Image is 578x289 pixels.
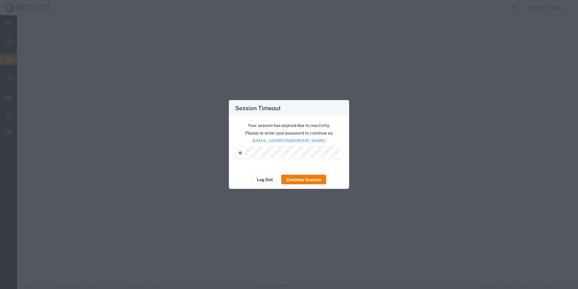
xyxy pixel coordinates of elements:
button: Continue Session [281,175,326,184]
p: Your session has expired due to inactivity. [235,122,343,129]
p: Please re-enter your password to continue as: [235,130,343,136]
p: [EMAIL_ADDRESS][DOMAIN_NAME] [235,138,343,144]
h4: Session Timeout [235,104,281,112]
button: Log Out [252,175,278,184]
